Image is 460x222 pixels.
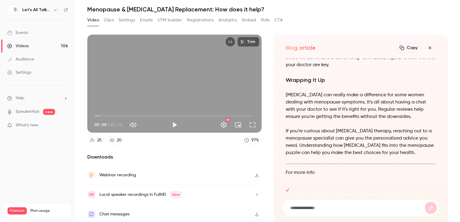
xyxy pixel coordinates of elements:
[16,109,39,115] a: SpeakerHub
[8,207,27,214] span: Premium
[7,56,34,62] div: Audience
[16,122,38,128] span: What's new
[95,122,107,128] span: 00:00
[286,76,436,84] h2: Wrapping It Up
[117,137,122,143] div: 20
[251,137,259,143] div: 97 %
[16,95,24,101] span: Help
[226,118,230,122] div: HD
[238,37,259,47] button: Trim
[397,43,421,53] button: Copy
[99,191,182,198] div: Local speaker recordings in FullHD
[97,137,102,143] div: 25
[87,6,448,13] h1: Menopause & [MEDICAL_DATA] Replacement: How does it help?
[187,15,214,25] button: Registrations
[8,5,17,15] img: Let's All Talk Menopause
[87,153,262,161] h2: Downloads
[107,136,124,144] a: 20
[61,123,68,128] iframe: Noticeable Trigger
[7,30,28,36] div: Events
[247,119,259,131] button: Full screen
[232,119,244,131] button: Turn on miniplayer
[219,15,237,25] button: Analytics
[127,119,139,131] button: Mute
[107,122,110,128] span: /
[43,109,55,115] span: new
[241,136,262,144] a: 97%
[104,15,114,25] button: Clips
[30,208,68,213] span: Plan usage
[286,91,436,120] p: [MEDICAL_DATA] can really make a difference for some women dealing with menopause symptoms. It's ...
[158,15,182,25] button: UTM builder
[170,191,182,198] span: New
[286,169,436,176] p: For more info
[87,15,99,25] button: Video
[225,37,235,47] button: Embed video
[87,136,104,144] a: 25
[7,69,31,76] div: Settings
[218,119,230,131] button: Settings
[95,122,122,128] div: 00:00
[110,122,122,128] span: 43:12
[7,43,29,49] div: Videos
[7,95,68,101] li: help-dropdown-opener
[286,44,315,51] h2: Blog article
[99,171,136,179] div: Webinar recording
[22,7,51,13] h6: Let's All Talk Menopause
[119,15,135,25] button: Settings
[286,128,436,156] p: If you're curious about [MEDICAL_DATA] therapy, reaching out to a menopause specialist can give y...
[140,15,153,25] button: Emails
[261,15,270,25] button: Polls
[99,211,129,218] div: Chat messages
[169,119,181,131] button: Play
[242,15,256,25] button: Embed
[275,15,283,25] button: CTA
